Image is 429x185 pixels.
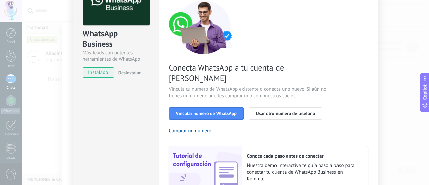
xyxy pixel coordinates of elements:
[422,84,428,100] span: Copilot
[118,70,141,76] span: Desinstalar
[169,86,328,99] span: Vincula tu número de WhatsApp existente o conecta uno nuevo. Si aún no tienes un número, puedes c...
[256,111,315,116] span: Usar otro número de teléfono
[169,62,328,83] span: Conecta WhatsApp a tu cuenta de [PERSON_NAME]
[247,162,361,182] span: Nuestra demo interactiva te guía paso a paso para conectar tu cuenta de WhatsApp Business en Kommo.
[247,153,361,159] h2: Conoce cada paso antes de conectar
[169,128,212,134] button: Comprar un número
[176,111,237,116] span: Vincular número de WhatsApp
[83,28,149,50] div: WhatsApp Business
[83,50,149,62] div: Más leads con potentes herramientas de WhatsApp
[169,0,239,54] img: connect number
[116,67,141,78] button: Desinstalar
[249,107,322,120] button: Usar otro número de teléfono
[169,107,244,120] button: Vincular número de WhatsApp
[83,67,114,78] span: instalado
